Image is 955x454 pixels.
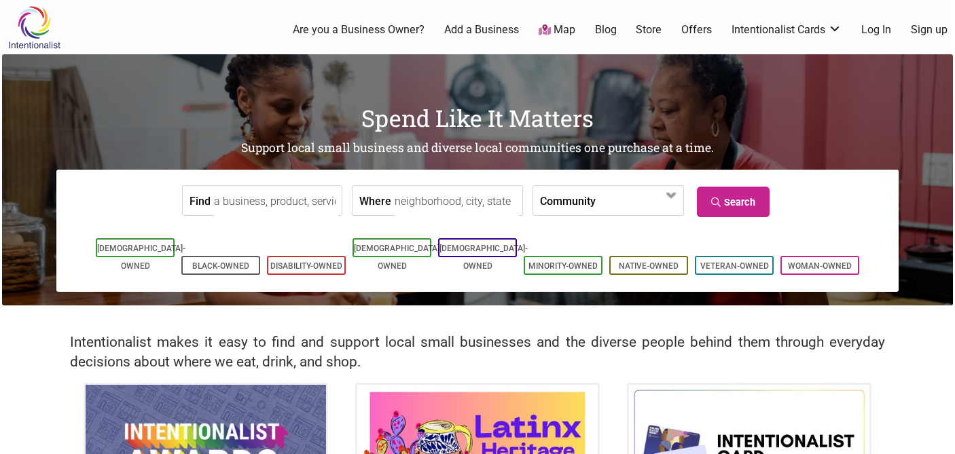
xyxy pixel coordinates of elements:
img: Intentionalist [2,5,67,50]
a: Add a Business [444,22,519,37]
h2: Support local small business and diverse local communities one purchase at a time. [2,140,953,157]
input: neighborhood, city, state [395,186,519,216]
a: Blog [595,22,617,37]
a: Log In [861,22,891,37]
a: Offers [681,22,712,37]
a: Minority-Owned [528,261,598,271]
a: Sign up [911,22,948,37]
a: Disability-Owned [270,261,342,271]
a: Veteran-Owned [700,261,769,271]
label: Community [540,186,596,215]
a: [DEMOGRAPHIC_DATA]-Owned [97,244,185,271]
label: Where [359,186,391,215]
a: Black-Owned [192,261,249,271]
a: [DEMOGRAPHIC_DATA]-Owned [439,244,528,271]
a: Woman-Owned [788,261,852,271]
h1: Spend Like It Matters [2,102,953,134]
input: a business, product, service [214,186,338,216]
a: [DEMOGRAPHIC_DATA]-Owned [354,244,442,271]
a: Store [636,22,662,37]
a: Search [697,187,770,217]
a: Native-Owned [619,261,679,271]
label: Find [190,186,211,215]
h2: Intentionalist makes it easy to find and support local small businesses and the diverse people be... [70,333,885,372]
a: Intentionalist Cards [732,22,842,37]
a: Map [539,22,575,38]
a: Are you a Business Owner? [293,22,425,37]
